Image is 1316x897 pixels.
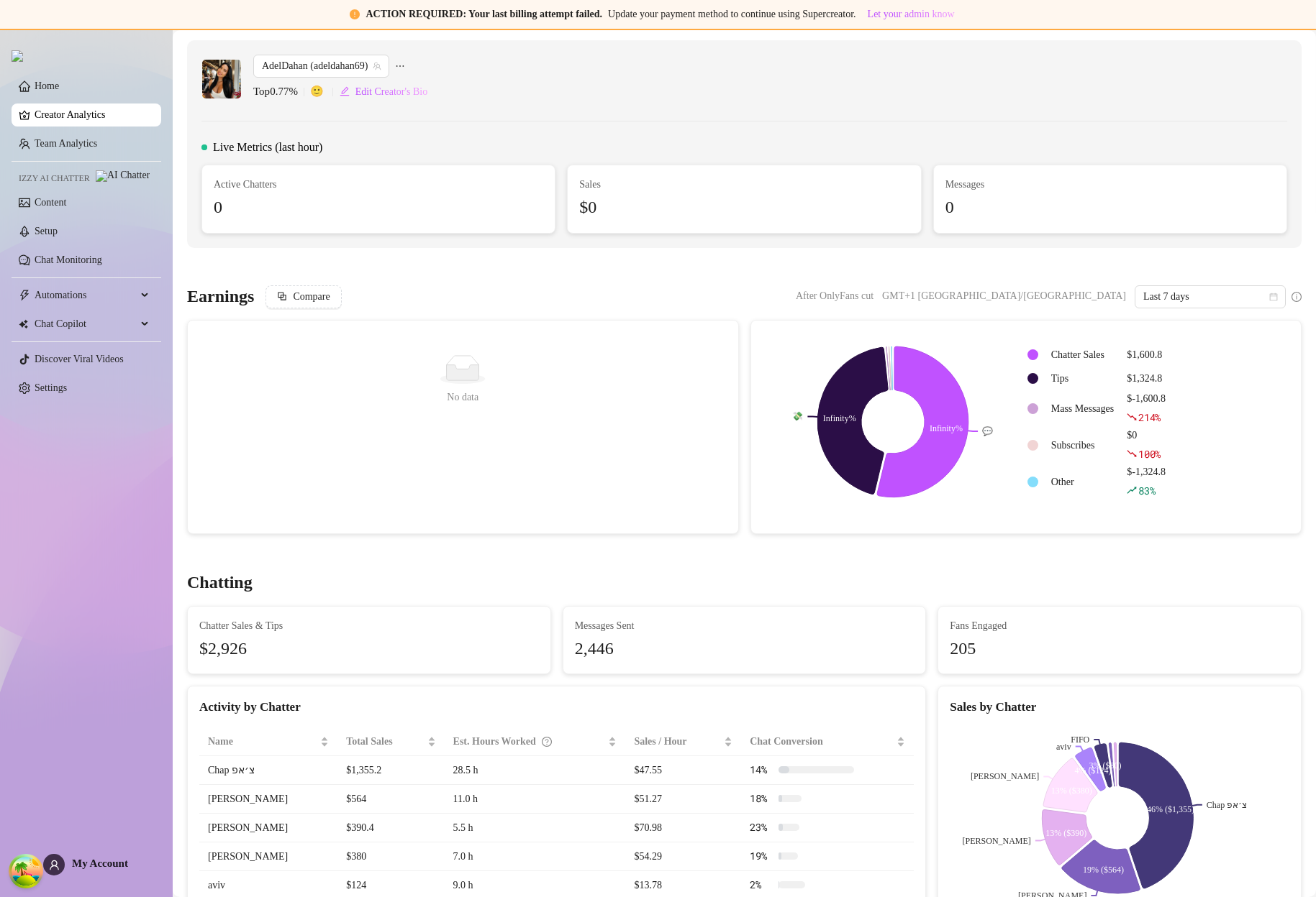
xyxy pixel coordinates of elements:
a: Home [35,80,59,91]
span: Izzy AI Chatter [19,172,90,185]
td: $54.29 [625,842,741,871]
span: rise [1127,485,1137,495]
span: 19 % [750,848,773,864]
span: Let your admin know [868,9,955,20]
td: Chap צ׳אפ [199,756,337,785]
span: block [277,291,287,301]
span: Chatter Sales & Tips [199,618,539,634]
span: info-circle [1292,292,1302,302]
th: Chat Conversion [741,728,914,756]
div: $-1,600.8 [1127,391,1166,426]
span: $2,926 [199,635,539,663]
h3: Earnings [187,285,254,308]
span: Messages Sent [575,618,915,634]
text: 💸 [792,410,803,421]
a: Settings [35,382,67,393]
span: 14 % [750,762,773,778]
div: $0 [579,194,909,221]
div: No data [205,390,721,405]
span: Automations [35,284,137,307]
span: thunderbolt [19,290,30,301]
span: Top 0.77 % [253,83,310,101]
span: 100 % [1138,447,1161,461]
span: exclamation-circle [350,9,360,19]
a: Content [35,197,66,208]
div: 2,446 [575,635,915,663]
td: $47.55 [625,756,741,785]
td: Mass Messages [1045,391,1120,426]
div: Activity by Chatter [199,698,914,717]
td: $380 [337,842,444,871]
div: 0 [214,194,543,221]
a: Creator Analytics [35,103,150,126]
h3: Chatting [187,571,253,594]
span: Fans Engaged [950,618,1289,634]
span: GMT+1 [GEOGRAPHIC_DATA]/[GEOGRAPHIC_DATA] [882,285,1126,307]
span: user [49,860,60,870]
span: edit [340,86,350,96]
span: Chat Copilot [35,313,137,336]
td: Subscribes [1045,428,1120,463]
text: 💬 [982,425,993,436]
th: Sales / Hour [625,728,741,756]
div: Est. Hours Worked [453,734,606,750]
span: Total Sales [346,734,424,750]
img: Chat Copilot [19,319,28,329]
td: 28.5 h [445,756,626,785]
span: 2 % [750,877,773,893]
strong: ACTION REQUIRED: Your last billing attempt failed. [366,9,602,19]
td: [PERSON_NAME] [199,842,337,871]
text: [PERSON_NAME] [963,836,1031,846]
td: Chatter Sales [1045,344,1120,366]
span: Update your payment method to continue using Supercreator. [608,9,856,19]
a: Team Analytics [35,138,97,149]
a: Setup [35,226,58,236]
span: Edit Creator's Bio [355,86,428,98]
td: [PERSON_NAME] [199,814,337,842]
div: $-1,324.8 [1127,464,1166,500]
img: logo.svg [12,50,23,62]
div: $1,324.8 [1127,371,1166,387]
span: 18 % [750,791,773,806]
span: Sales [579,177,909,193]
span: fall [1127,412,1137,422]
span: calendar [1269,293,1278,301]
td: $70.98 [625,814,741,842]
span: My Account [72,857,128,869]
td: $390.4 [337,814,444,842]
div: 205 [950,635,1289,663]
a: Discover Viral Videos [35,354,124,364]
text: [PERSON_NAME] [971,772,1039,782]
img: AdelDahan [202,60,241,98]
div: $1,600.8 [1127,347,1166,363]
span: question-circle [542,734,552,750]
th: Name [199,728,337,756]
td: Other [1045,464,1120,500]
td: 11.0 h [445,785,626,814]
div: 0 [945,194,1275,221]
a: Chat Monitoring [35,254,102,265]
span: Live Metrics (last hour) [213,139,322,156]
span: fall [1127,448,1137,459]
span: Sales / Hour [634,734,721,750]
span: Name [208,734,317,750]
span: Messages [945,177,1275,193]
button: Let your admin know [862,6,961,23]
span: Last 7 days [1143,286,1277,308]
td: $1,355.2 [337,756,444,785]
text: FIFO [1071,735,1090,745]
span: Compare [293,291,330,303]
td: [PERSON_NAME] [199,785,337,814]
span: 23 % [750,819,773,835]
button: Compare [266,285,341,308]
span: ellipsis [395,55,405,78]
td: 7.0 h [445,842,626,871]
span: 83 % [1138,484,1155,497]
div: Sales by Chatter [950,698,1289,717]
span: team [373,62,381,70]
span: 214 % [1138,410,1161,424]
th: Total Sales [337,728,444,756]
div: $0 [1127,428,1166,463]
img: AI Chatter [96,170,150,182]
td: 5.5 h [445,814,626,842]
